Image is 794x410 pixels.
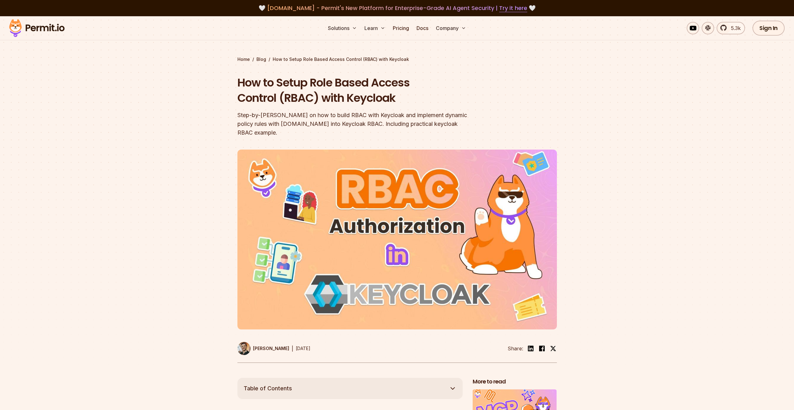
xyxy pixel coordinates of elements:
[267,4,527,12] span: [DOMAIN_NAME] - Permit's New Platform for Enterprise-Grade AI Agent Security |
[527,345,534,352] img: linkedin
[390,22,412,34] a: Pricing
[753,21,785,36] a: Sign In
[15,4,779,12] div: 🤍 🤍
[296,346,310,351] time: [DATE]
[237,75,477,106] h1: How to Setup Role Based Access Control (RBAC) with Keycloak
[237,56,557,62] div: / /
[717,22,745,34] a: 5.3k
[414,22,431,34] a: Docs
[325,22,359,34] button: Solutions
[237,150,557,329] img: How to Setup Role Based Access Control (RBAC) with Keycloak
[538,345,546,352] img: facebook
[6,17,67,39] img: Permit logo
[433,22,469,34] button: Company
[508,345,523,352] li: Share:
[237,342,289,355] a: [PERSON_NAME]
[256,56,266,62] a: Blog
[292,345,293,352] div: |
[237,56,250,62] a: Home
[473,378,557,386] h2: More to read
[362,22,388,34] button: Learn
[237,342,251,355] img: Daniel Bass
[499,4,527,12] a: Try it here
[244,384,292,393] span: Table of Contents
[253,345,289,352] p: [PERSON_NAME]
[237,111,477,137] div: Step-by-[PERSON_NAME] on how to build RBAC with Keycloak and implement dynamic policy rules with ...
[237,378,463,399] button: Table of Contents
[727,24,741,32] span: 5.3k
[550,345,556,352] img: twitter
